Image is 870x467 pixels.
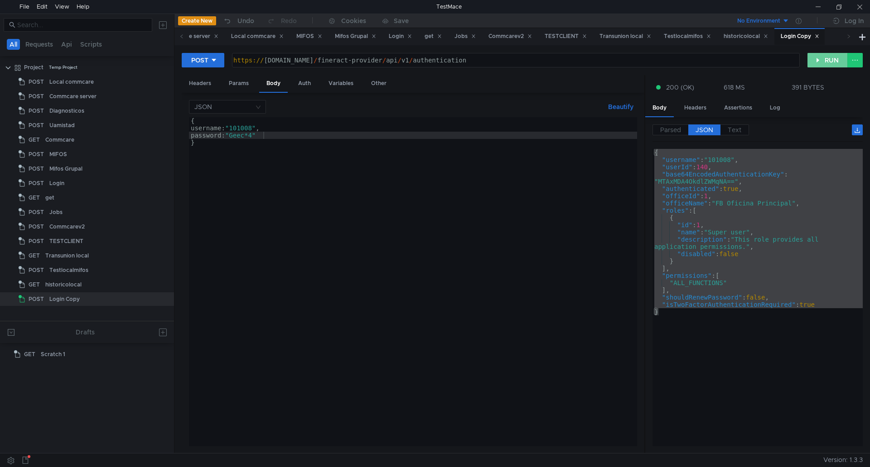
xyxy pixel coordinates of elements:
div: historicolocal [45,278,82,291]
div: Login [49,176,64,190]
button: POST [182,53,224,67]
button: Undo [216,14,261,28]
span: POST [29,263,44,277]
button: Scripts [77,39,105,50]
div: historicolocal [724,32,768,41]
div: Body [259,75,288,93]
button: Beautify [604,101,637,112]
div: TESTCLIENT [49,234,83,248]
span: JSON [696,126,713,134]
span: POST [29,104,44,118]
div: Headers [677,100,714,116]
span: POST [29,148,44,161]
span: POST [29,119,44,132]
input: Search... [17,20,147,30]
span: POST [29,75,44,89]
div: MIFOS [49,148,67,161]
div: Auth [291,75,318,92]
span: Text [728,126,741,134]
button: Requests [23,39,56,50]
div: Jobs [49,205,63,219]
span: GET [29,133,40,147]
button: All [7,39,20,50]
div: Login Copy [49,292,80,306]
div: MIFOS [296,32,322,41]
div: TESTCLIENT [545,32,587,41]
div: Project [24,61,43,74]
div: 618 MS [724,83,745,91]
div: Mifos Grupal [335,32,376,41]
div: Save [394,18,409,24]
span: POST [29,176,44,190]
div: Cookies [341,15,366,26]
span: POST [29,90,44,103]
span: GET [29,278,40,291]
span: 200 (OK) [666,82,694,92]
span: Parsed [660,126,681,134]
span: POST [29,205,44,219]
div: Login [389,32,412,41]
div: Local commcare [231,32,284,41]
div: Log In [845,15,864,26]
div: Testlocalmifos [664,32,711,41]
button: No Environment [726,14,789,28]
div: Params [222,75,256,92]
div: Headers [182,75,218,92]
div: Other [364,75,394,92]
div: Jobs [454,32,476,41]
span: Version: 1.3.3 [823,453,863,467]
div: get [45,191,54,205]
div: Redo [281,15,297,26]
div: Transunion local [45,249,89,262]
div: Drafts [76,327,95,338]
span: GET [29,249,40,262]
div: Commcarev2 [49,220,85,233]
div: Local commcare [49,75,94,89]
div: Variables [321,75,361,92]
span: POST [29,162,44,176]
span: POST [29,220,44,233]
button: Api [58,39,75,50]
div: Transunion local [599,32,651,41]
button: Redo [261,14,303,28]
div: No Environment [737,17,780,25]
div: Diagnosticos [49,104,84,118]
div: Login Copy [781,32,819,41]
div: Uamistad [49,119,75,132]
span: POST [29,234,44,248]
div: Assertions [717,100,759,116]
button: RUN [807,53,848,67]
div: 391 BYTES [792,83,824,91]
div: Scratch 1 [41,348,65,361]
div: Commcare server [163,32,218,41]
div: Mifos Grupal [49,162,82,176]
div: POST [191,55,208,65]
div: Commcare [45,133,74,147]
div: Testlocalmifos [49,263,88,277]
div: Body [645,100,674,117]
div: Temp Project [49,61,77,74]
div: get [425,32,442,41]
span: GET [24,348,35,361]
div: Commcarev2 [488,32,532,41]
span: GET [29,191,40,205]
div: Log [763,100,788,116]
div: Undo [237,15,254,26]
button: Create New [178,16,216,25]
span: POST [29,292,44,306]
div: Commcare server [49,90,97,103]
